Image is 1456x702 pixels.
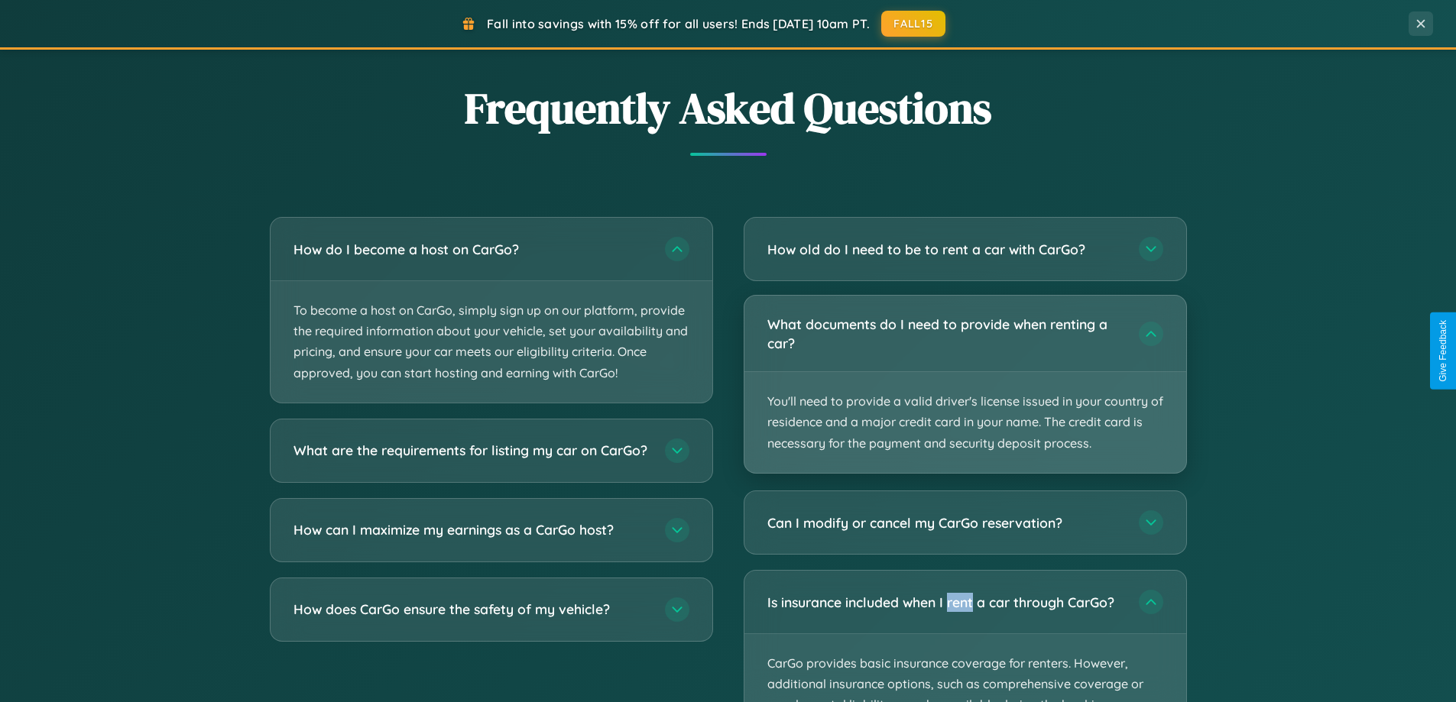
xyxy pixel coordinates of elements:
h3: How old do I need to be to rent a car with CarGo? [767,240,1124,259]
h2: Frequently Asked Questions [270,79,1187,137]
h3: What documents do I need to provide when renting a car? [767,315,1124,352]
span: Fall into savings with 15% off for all users! Ends [DATE] 10am PT. [487,16,870,31]
h3: Is insurance included when I rent a car through CarGo? [767,593,1124,612]
h3: Can I modify or cancel my CarGo reservation? [767,513,1124,532]
button: FALL15 [881,11,945,37]
p: To become a host on CarGo, simply sign up on our platform, provide the required information about... [271,281,712,403]
p: You'll need to provide a valid driver's license issued in your country of residence and a major c... [744,372,1186,473]
h3: How can I maximize my earnings as a CarGo host? [293,520,650,539]
div: Give Feedback [1438,320,1448,382]
h3: How does CarGo ensure the safety of my vehicle? [293,600,650,619]
h3: What are the requirements for listing my car on CarGo? [293,441,650,460]
h3: How do I become a host on CarGo? [293,240,650,259]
